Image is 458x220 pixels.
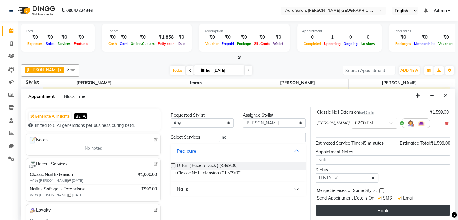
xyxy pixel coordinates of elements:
[359,110,374,115] small: for
[27,67,59,72] span: [PERSON_NAME]
[400,140,431,146] span: Estimated Total:
[413,42,437,46] span: Memberships
[26,42,44,46] span: Expenses
[343,66,395,75] input: Search Appointment
[30,171,125,178] span: Classic Nail Extension
[43,79,145,87] span: [PERSON_NAME]
[383,195,392,203] span: SMS
[129,42,156,46] span: Online/Custom
[166,134,214,140] div: Select Services
[316,167,379,173] div: Status
[56,34,72,41] div: ₹0
[176,34,187,41] div: ₹0
[400,68,418,73] span: ADD NEW
[66,2,93,19] b: 08047224946
[212,66,242,75] input: 2025-09-04
[243,112,306,118] div: Assigned Stylist
[72,34,90,41] div: ₹0
[107,34,118,41] div: ₹0
[29,207,51,214] span: Loyalty
[85,145,102,152] span: No notes
[418,120,425,127] img: Interior.png
[156,34,176,41] div: ₹1,858
[403,195,413,203] span: Email
[302,29,377,34] div: Appointment
[342,42,359,46] span: Ongoing
[302,34,322,41] div: 0
[437,42,455,46] span: Vouchers
[74,113,87,119] span: BETA
[28,122,158,129] div: Limited to 5 AI generations per business during beta.
[72,42,90,46] span: Products
[173,146,303,156] button: Pedicure
[394,34,413,41] div: ₹0
[362,140,384,146] span: 45 minutes
[59,67,62,72] a: x
[252,34,272,41] div: ₹0
[107,42,118,46] span: Cash
[433,8,447,14] span: Admin
[177,170,241,178] span: Classic Nail Extension (₹1,599.00)
[220,34,235,41] div: ₹0
[177,185,188,193] div: Nails
[317,187,377,195] span: Merge Services of Same Stylist
[272,34,285,41] div: ₹0
[247,79,348,87] span: [PERSON_NAME]
[272,42,285,46] span: Wallet
[30,186,125,192] span: Nails - Soft gel - Extensions
[349,79,450,87] span: [PERSON_NAME]
[56,42,72,46] span: Services
[64,94,85,99] span: Block Time
[437,34,455,41] div: ₹0
[322,34,342,41] div: 1
[30,178,105,183] span: With [PERSON_NAME] [DATE]
[118,34,129,41] div: ₹0
[26,29,90,34] div: Total
[359,34,377,41] div: 0
[219,133,305,142] input: Search by service name
[441,91,450,100] button: Close
[316,140,362,146] span: Estimated Service Time:
[199,68,212,73] span: Thu
[317,109,374,115] div: Classic Nail Extension
[26,34,44,41] div: ₹0
[171,112,234,118] div: Requested Stylist
[204,42,220,46] span: Voucher
[29,136,48,144] span: Notes
[21,79,43,86] div: Stylist
[316,205,450,216] button: Book
[177,147,196,155] div: Pedicure
[317,120,349,126] span: [PERSON_NAME]
[317,195,374,203] span: Send Appointment Details On
[15,2,57,19] img: logo
[44,42,56,46] span: Sales
[399,66,420,75] button: ADD NEW
[156,42,176,46] span: Petty cash
[430,109,449,115] div: ₹1,599.00
[252,42,272,46] span: Gift Cards
[107,29,187,34] div: Finance
[363,110,374,115] span: 45 min
[235,42,252,46] span: Package
[138,171,157,178] span: ₹1,000.00
[302,42,322,46] span: Completed
[316,149,450,155] div: Appointment Notes
[359,42,377,46] span: No show
[26,91,57,102] span: Appointment
[407,120,414,127] img: Hairdresser.png
[177,42,186,46] span: Due
[29,112,71,121] button: Generate AI Insights
[170,66,185,75] span: Today
[235,34,252,41] div: ₹0
[29,161,67,168] span: Recent Services
[204,29,285,34] div: Redemption
[220,42,235,46] span: Prepaid
[177,162,238,170] span: D Tan ( Face & Nack ) (₹399.00)
[145,79,247,87] span: Imran
[44,34,56,41] div: ₹0
[431,140,450,146] span: ₹1,599.00
[204,34,220,41] div: ₹0
[118,42,129,46] span: Card
[129,34,156,41] div: ₹0
[413,34,437,41] div: ₹0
